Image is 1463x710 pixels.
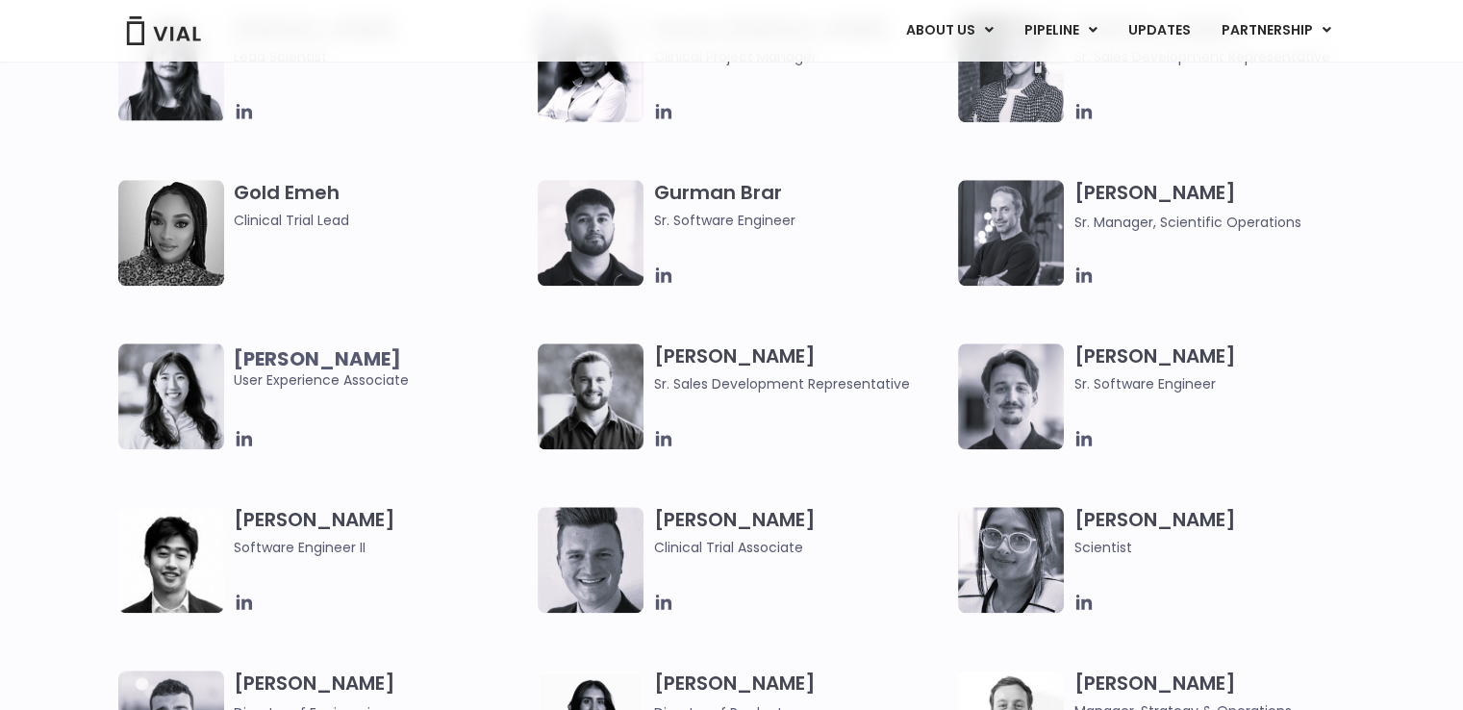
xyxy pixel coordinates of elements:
h3: [PERSON_NAME] [653,343,948,394]
img: Jason Zhang [118,507,224,613]
img: Fran [958,343,1064,449]
a: PIPELINEMenu Toggle [1008,14,1111,47]
img: Vial Logo [125,16,202,45]
h3: Gurman Brar [653,180,948,231]
span: Sr. Software Engineer [653,210,948,231]
span: Scientist [1073,537,1369,558]
span: Sr. Manager, Scientific Operations [1073,213,1300,232]
span: User Experience Associate [234,348,529,391]
img: Headshot of smiling woman named Elia [118,16,224,120]
h3: [PERSON_NAME] [1073,343,1369,394]
img: Headshot of smiling man named Collin [538,507,643,613]
img: Headshot of smiling woman named Anjali [958,507,1064,613]
h3: [PERSON_NAME] [234,507,529,558]
a: ABOUT USMenu Toggle [890,14,1007,47]
span: Clinical Trial Associate [653,537,948,558]
h3: [PERSON_NAME] [1073,507,1369,558]
img: Image of smiling man named Hugo [538,343,643,449]
h3: Gold Emeh [234,180,529,231]
h3: [PERSON_NAME] [653,507,948,558]
span: Software Engineer II [234,537,529,558]
a: UPDATES [1112,14,1204,47]
img: Smiling woman named Gabriella [958,16,1064,122]
b: [PERSON_NAME] [234,345,401,372]
img: A woman wearing a leopard print shirt in a black and white photo. [118,180,224,286]
span: Sr. Software Engineer [1073,373,1369,394]
a: PARTNERSHIPMenu Toggle [1205,14,1346,47]
span: Clinical Trial Lead [234,210,529,231]
img: Headshot of smiling of man named Gurman [538,180,643,286]
img: Headshot of smiling man named Jared [958,180,1064,286]
span: Sr. Sales Development Representative [653,373,948,394]
img: Image of smiling woman named Etunim [538,16,643,122]
h3: [PERSON_NAME] [1073,180,1369,233]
